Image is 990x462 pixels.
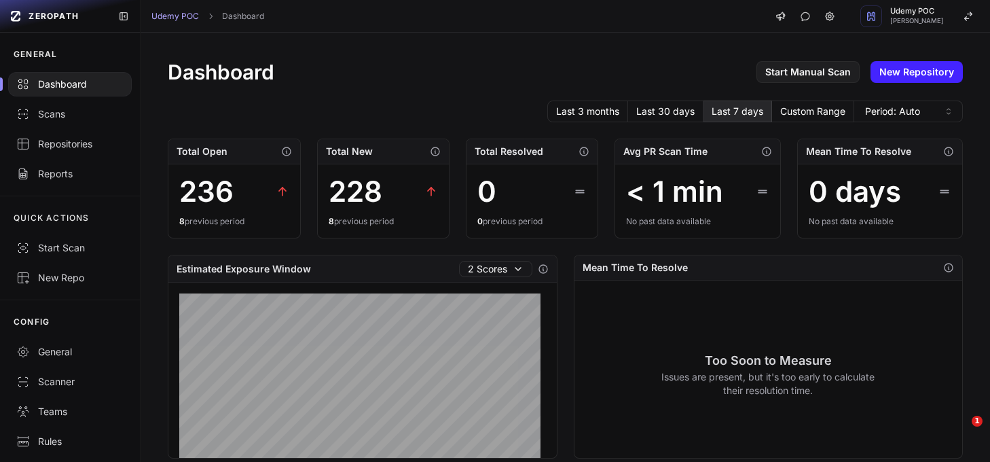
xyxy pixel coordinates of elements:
[944,416,976,448] iframe: Intercom live chat
[179,216,289,227] div: previous period
[547,101,628,122] button: Last 3 months
[29,11,79,22] span: ZEROPATH
[16,271,124,285] div: New Repo
[890,7,944,15] span: Udemy POC
[16,405,124,419] div: Teams
[583,261,688,274] h2: Mean Time To Resolve
[475,145,543,158] h2: Total Resolved
[179,175,234,208] div: 236
[206,12,215,21] svg: chevron right,
[16,77,124,91] div: Dashboard
[806,145,911,158] h2: Mean Time To Resolve
[477,175,496,208] div: 0
[890,18,944,24] span: [PERSON_NAME]
[809,216,951,227] div: No past data available
[623,145,708,158] h2: Avg PR Scan Time
[14,49,57,60] p: GENERAL
[222,11,264,22] a: Dashboard
[14,213,90,224] p: QUICK ACTIONS
[703,101,772,122] button: Last 7 days
[628,101,703,122] button: Last 30 days
[16,375,124,389] div: Scanner
[661,351,875,370] h3: Too Soon to Measure
[329,175,382,208] div: 228
[151,11,199,22] a: Udemy POC
[626,175,723,208] div: < 1 min
[16,435,124,448] div: Rules
[14,317,50,327] p: CONFIG
[177,262,311,276] h2: Estimated Exposure Window
[16,167,124,181] div: Reports
[179,216,185,226] span: 8
[477,216,587,227] div: previous period
[459,261,532,277] button: 2 Scores
[16,241,124,255] div: Start Scan
[477,216,483,226] span: 0
[626,216,769,227] div: No past data available
[177,145,227,158] h2: Total Open
[661,370,875,397] p: Issues are present, but it's too early to calculate their resolution time.
[865,105,920,118] span: Period: Auto
[168,60,274,84] h1: Dashboard
[772,101,854,122] button: Custom Range
[151,11,264,22] nav: breadcrumb
[943,106,954,117] svg: caret sort,
[756,61,860,83] a: Start Manual Scan
[16,137,124,151] div: Repositories
[809,175,901,208] div: 0 days
[5,5,107,27] a: ZEROPATH
[16,107,124,121] div: Scans
[870,61,963,83] a: New Repository
[329,216,334,226] span: 8
[16,345,124,359] div: General
[329,216,438,227] div: previous period
[326,145,373,158] h2: Total New
[972,416,983,427] span: 1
